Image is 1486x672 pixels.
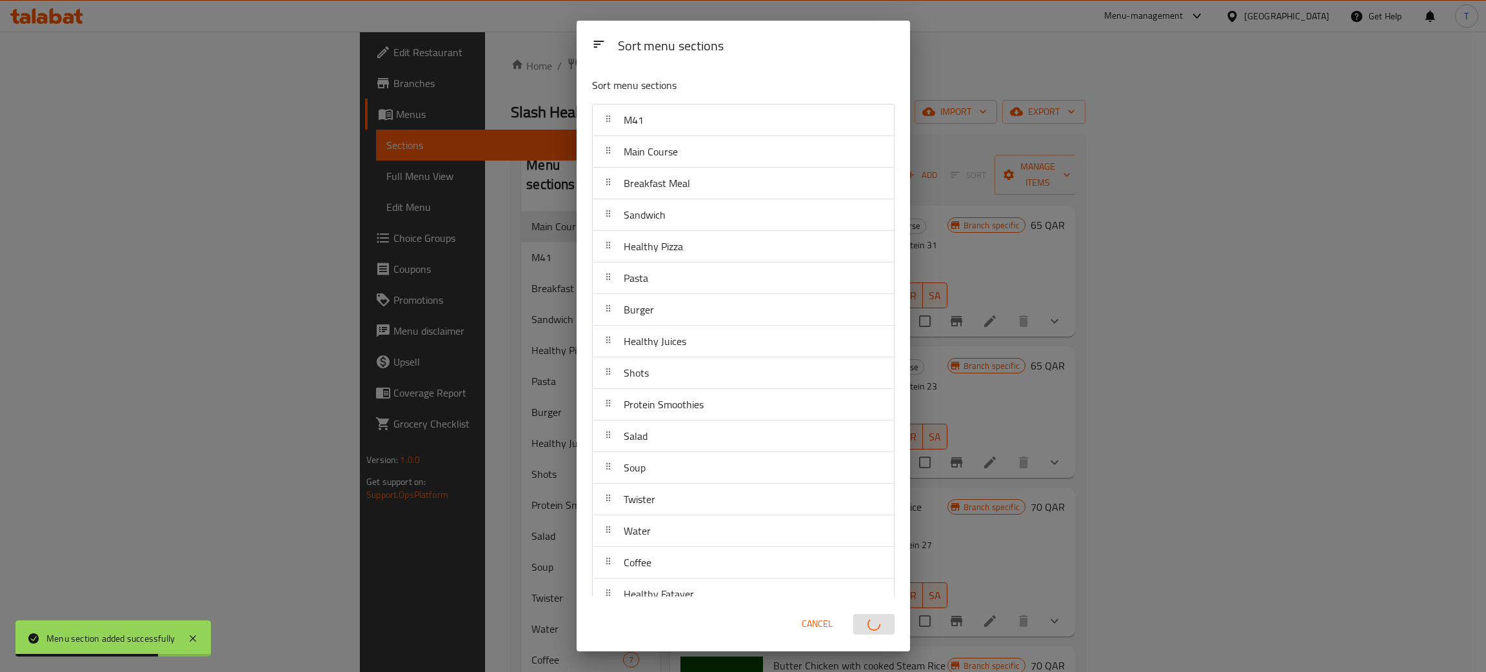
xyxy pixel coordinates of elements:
div: Sandwich [593,199,894,231]
span: M41 [624,110,644,130]
div: M41 [593,104,894,136]
span: Coffee [624,553,651,572]
span: Cancel [802,616,833,632]
span: Healthy Pizza [624,237,683,256]
span: Healthy Fatayer [624,584,694,604]
span: Sandwich [624,205,666,224]
div: Healthy Fatayer [593,578,894,610]
span: Salad [624,426,648,446]
span: Pasta [624,268,648,288]
span: Protein Smoothies [624,395,704,414]
span: Shots [624,363,649,382]
div: Water [593,515,894,547]
span: Water [624,521,651,540]
div: Salad [593,420,894,452]
span: Twister [624,489,655,509]
div: Menu section added successfully [46,631,175,646]
span: Soup [624,458,646,477]
div: Burger [593,294,894,326]
p: Sort menu sections [592,77,832,94]
span: Main Course [624,142,678,161]
div: Protein Smoothies [593,389,894,420]
div: Healthy Juices [593,326,894,357]
div: Main Course [593,136,894,168]
button: Cancel [797,612,838,636]
span: Burger [624,300,654,319]
div: Sort menu sections [613,32,900,61]
div: Healthy Pizza [593,231,894,262]
div: Shots [593,357,894,389]
span: Healthy Juices [624,331,686,351]
div: Coffee [593,547,894,578]
span: Breakfast Meal [624,173,690,193]
div: Twister [593,484,894,515]
div: Pasta [593,262,894,294]
div: Breakfast Meal [593,168,894,199]
div: Soup [593,452,894,484]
